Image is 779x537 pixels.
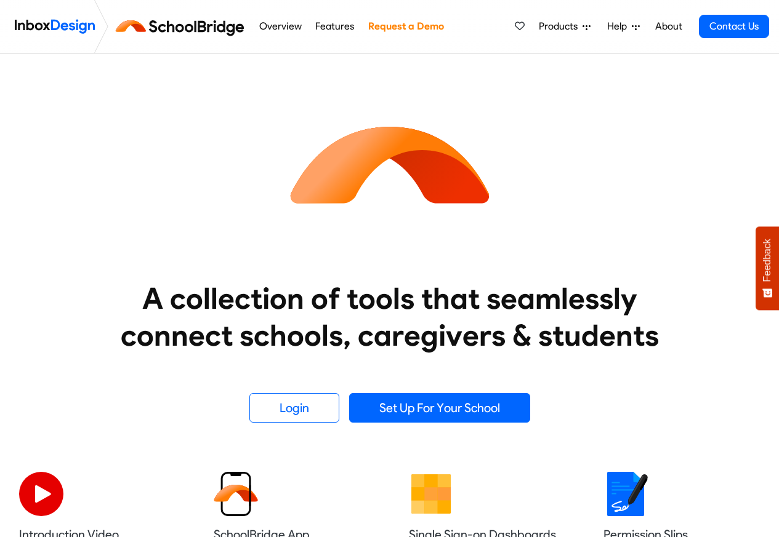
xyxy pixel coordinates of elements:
span: Feedback [762,239,773,282]
a: Help [602,14,645,39]
button: Feedback - Show survey [756,226,779,310]
a: Features [312,14,358,39]
img: schoolbridge logo [113,12,252,41]
a: Set Up For Your School [349,393,530,423]
img: 2022_07_11_icon_video_playback.svg [19,472,63,516]
a: Overview [256,14,305,39]
a: About [652,14,685,39]
img: 2022_01_18_icon_signature.svg [603,472,648,516]
a: Contact Us [699,15,769,38]
a: Login [249,393,339,423]
a: Request a Demo [365,14,447,39]
img: 2022_01_13_icon_sb_app.svg [214,472,258,516]
span: Products [539,19,583,34]
img: 2022_01_13_icon_grid.svg [409,472,453,516]
heading: A collection of tools that seamlessly connect schools, caregivers & students [97,280,682,354]
span: Help [607,19,632,34]
img: icon_schoolbridge.svg [279,54,501,275]
a: Products [534,14,595,39]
